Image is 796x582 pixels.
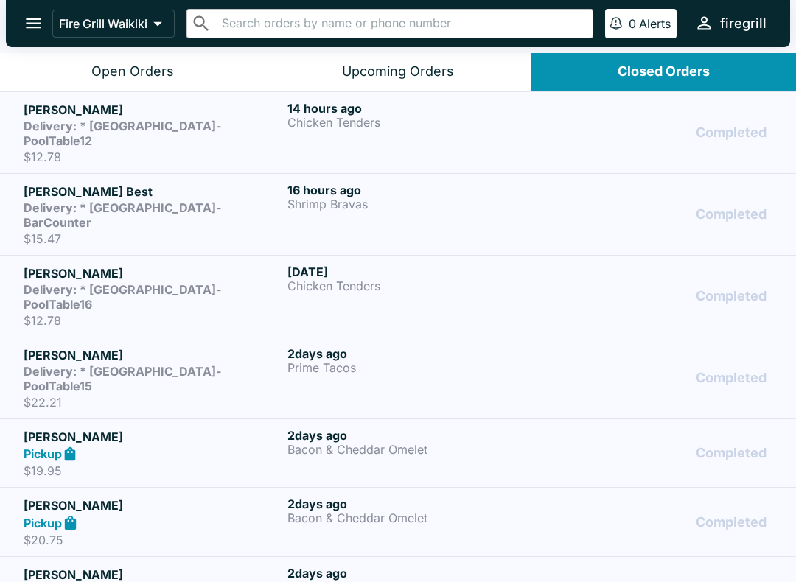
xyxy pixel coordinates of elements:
[24,101,282,119] h5: [PERSON_NAME]
[629,16,636,31] p: 0
[24,428,282,446] h5: [PERSON_NAME]
[287,116,545,129] p: Chicken Tenders
[24,264,282,282] h5: [PERSON_NAME]
[24,313,282,328] p: $12.78
[342,63,454,80] div: Upcoming Orders
[24,364,221,393] strong: Delivery: * [GEOGRAPHIC_DATA]-PoolTable15
[287,101,545,116] h6: 14 hours ago
[24,497,282,514] h5: [PERSON_NAME]
[15,4,52,42] button: open drawer
[24,533,282,547] p: $20.75
[618,63,710,80] div: Closed Orders
[287,361,545,374] p: Prime Tacos
[287,497,347,511] span: 2 days ago
[217,13,587,34] input: Search orders by name or phone number
[52,10,175,38] button: Fire Grill Waikiki
[24,183,282,200] h5: [PERSON_NAME] Best
[24,282,221,312] strong: Delivery: * [GEOGRAPHIC_DATA]-PoolTable16
[287,183,545,197] h6: 16 hours ago
[287,346,347,361] span: 2 days ago
[24,463,282,478] p: $19.95
[720,15,767,32] div: firegrill
[639,16,671,31] p: Alerts
[287,264,545,279] h6: [DATE]
[287,511,545,525] p: Bacon & Cheddar Omelet
[287,443,545,456] p: Bacon & Cheddar Omelet
[24,446,62,461] strong: Pickup
[287,566,347,581] span: 2 days ago
[287,279,545,292] p: Chicken Tenders
[287,197,545,211] p: Shrimp Bravas
[24,200,221,230] strong: Delivery: * [GEOGRAPHIC_DATA]-BarCounter
[24,516,62,530] strong: Pickup
[24,395,282,410] p: $22.21
[24,150,282,164] p: $12.78
[59,16,147,31] p: Fire Grill Waikiki
[688,7,772,39] button: firegrill
[24,346,282,364] h5: [PERSON_NAME]
[91,63,174,80] div: Open Orders
[24,231,282,246] p: $15.47
[287,428,347,443] span: 2 days ago
[24,119,221,148] strong: Delivery: * [GEOGRAPHIC_DATA]-PoolTable12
